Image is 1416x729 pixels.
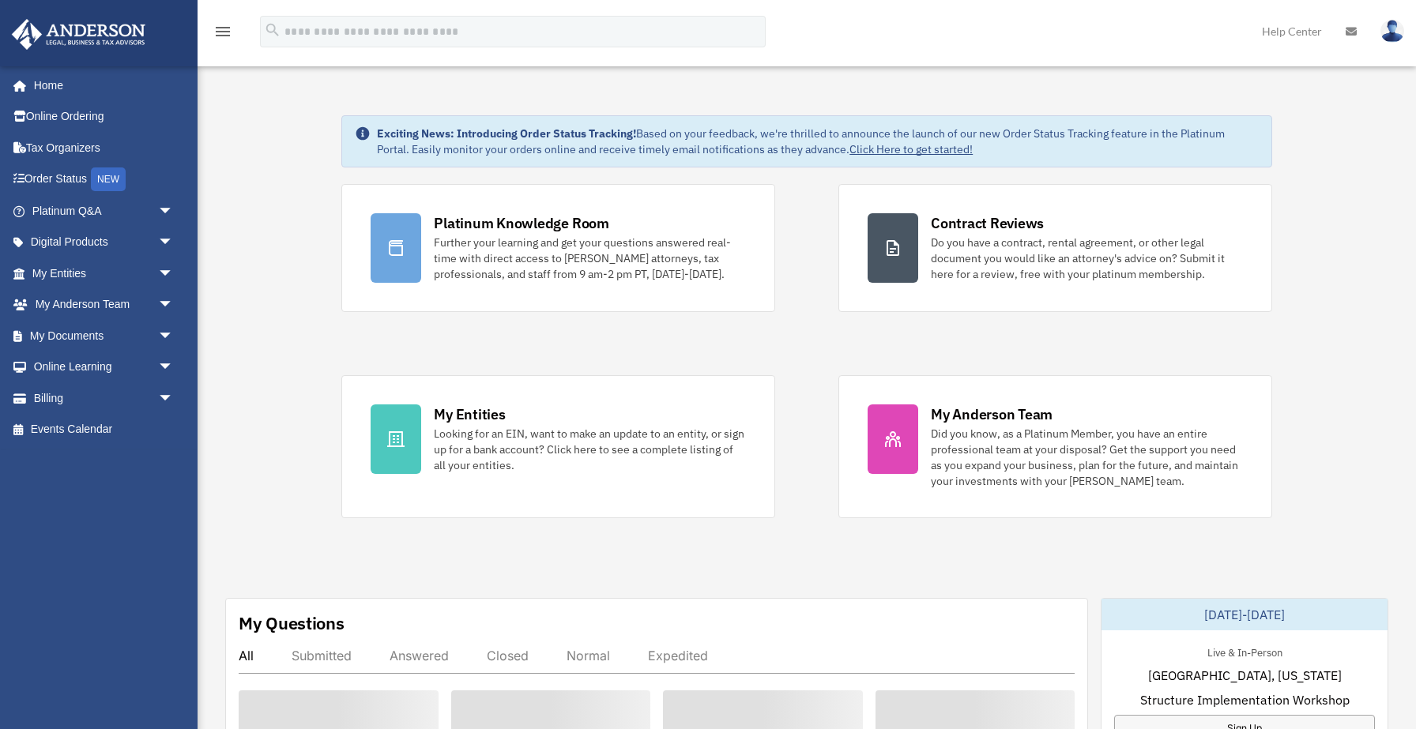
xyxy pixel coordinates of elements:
span: arrow_drop_down [158,351,190,384]
a: Online Learningarrow_drop_down [11,351,198,383]
div: Contract Reviews [931,213,1044,233]
a: Billingarrow_drop_down [11,382,198,414]
div: NEW [91,167,126,191]
span: arrow_drop_down [158,289,190,321]
div: Platinum Knowledge Room [434,213,609,233]
a: Digital Productsarrow_drop_down [11,227,198,258]
a: My Entitiesarrow_drop_down [11,257,198,289]
div: Looking for an EIN, want to make an update to an entity, or sign up for a bank account? Click her... [434,426,746,473]
a: Click Here to get started! [849,142,973,156]
i: menu [213,22,232,41]
a: My Documentsarrow_drop_down [11,320,198,351]
strong: Exciting News: Introducing Order Status Tracking! [377,126,636,141]
a: Order StatusNEW [11,163,198,196]
div: Answered [390,648,449,663]
a: menu [213,28,232,41]
a: Events Calendar [11,414,198,445]
span: arrow_drop_down [158,227,190,259]
div: My Anderson Team [931,404,1053,424]
a: My Entities Looking for an EIN, want to make an update to an entity, or sign up for a bank accoun... [341,375,775,518]
i: search [264,21,281,39]
div: My Entities [434,404,505,424]
a: Contract Reviews Do you have a contract, rental agreement, or other legal document you would like... [838,184,1272,312]
a: My Anderson Team Did you know, as a Platinum Member, you have an entire professional team at your... [838,375,1272,518]
div: [DATE]-[DATE] [1102,599,1388,630]
div: Do you have a contract, rental agreement, or other legal document you would like an attorney's ad... [931,235,1243,282]
a: Tax Organizers [11,132,198,163]
div: Normal [567,648,610,663]
div: Closed [487,648,529,663]
span: arrow_drop_down [158,257,190,290]
img: Anderson Advisors Platinum Portal [7,19,150,50]
img: User Pic [1380,20,1404,43]
div: Submitted [292,648,352,663]
a: My Anderson Teamarrow_drop_down [11,289,198,321]
div: Based on your feedback, we're thrilled to announce the launch of our new Order Status Tracking fe... [377,126,1259,157]
span: [GEOGRAPHIC_DATA], [US_STATE] [1148,666,1342,685]
div: Live & In-Person [1195,643,1295,659]
div: My Questions [239,611,345,635]
span: arrow_drop_down [158,320,190,352]
div: Further your learning and get your questions answered real-time with direct access to [PERSON_NAM... [434,235,746,282]
div: All [239,648,254,663]
a: Home [11,70,190,101]
span: arrow_drop_down [158,382,190,415]
a: Online Ordering [11,101,198,133]
a: Platinum Q&Aarrow_drop_down [11,195,198,227]
a: Platinum Knowledge Room Further your learning and get your questions answered real-time with dire... [341,184,775,312]
div: Expedited [648,648,708,663]
span: arrow_drop_down [158,195,190,227]
span: Structure Implementation Workshop [1140,690,1350,709]
div: Did you know, as a Platinum Member, you have an entire professional team at your disposal? Get th... [931,426,1243,489]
